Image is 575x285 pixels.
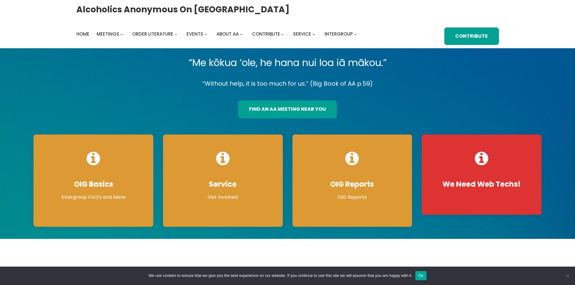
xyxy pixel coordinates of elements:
[169,180,277,189] h4: Service
[120,33,123,35] button: Meetings submenu
[324,30,353,38] a: Intergroup
[40,194,147,201] p: Intergroup FAQ’s and More
[293,31,311,37] span: Service
[281,33,284,35] button: Contribute submenu
[97,30,119,38] a: Meetings
[204,33,207,35] button: Events submenu
[76,30,359,38] nav: Intergroup
[238,100,337,118] a: find an aa meeting near you
[149,273,412,279] span: We use cookies to ensure that we give you the best experience on our website. If you continue to ...
[40,180,147,189] h4: OIG Basics
[299,180,406,189] h4: OIG Reports
[76,30,89,38] a: Home
[97,31,119,37] span: Meetings
[216,31,239,37] span: About AA
[252,31,280,37] span: Contribute
[299,194,406,201] p: OIG Reports
[174,33,177,35] button: Order Literature submenu
[187,30,203,38] a: Events
[240,33,243,35] button: About AA submenu
[293,30,311,38] a: Service
[415,271,426,280] button: Ok
[76,2,289,17] a: Alcoholics Anonymous on [GEOGRAPHIC_DATA]
[216,30,239,38] a: About AA
[252,30,280,38] a: Contribute
[324,31,353,37] span: Intergroup
[354,33,357,35] button: Intergroup submenu
[132,31,173,37] span: Order Literature
[444,27,499,45] a: Contribute
[169,194,277,201] p: Get Involved
[564,273,570,279] span: No
[29,78,546,89] p: “Without help, it is too much for us.” (Big Book of AA p.59)
[76,31,89,37] span: Home
[187,31,203,37] span: Events
[29,54,546,71] p: “Me kōkua ‘ole, he hana nui loa iā mākou.”
[428,180,535,189] h4: We Need Web Techs!
[312,33,315,35] button: Service submenu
